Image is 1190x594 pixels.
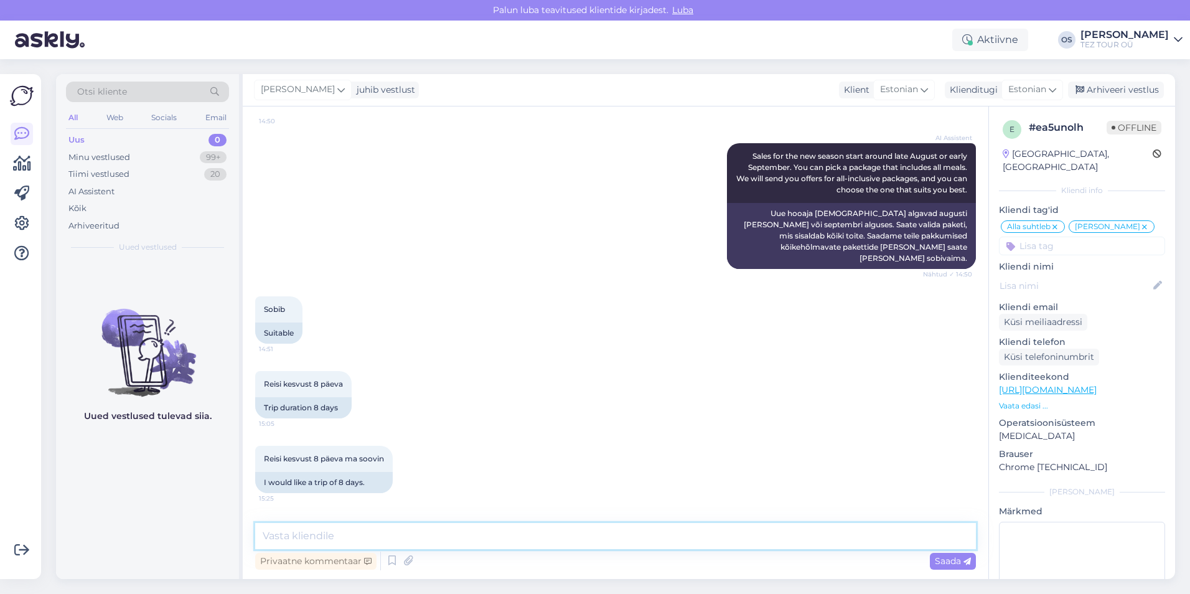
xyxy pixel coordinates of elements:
[999,505,1165,518] p: Märkmed
[1003,148,1153,174] div: [GEOGRAPHIC_DATA], [GEOGRAPHIC_DATA]
[999,336,1165,349] p: Kliendi telefon
[999,486,1165,497] div: [PERSON_NAME]
[727,203,976,269] div: Uue hooaja [DEMOGRAPHIC_DATA] algavad augusti [PERSON_NAME] või septembri alguses. Saate valida p...
[999,204,1165,217] p: Kliendi tag'id
[68,186,115,198] div: AI Assistent
[1000,279,1151,293] input: Lisa nimi
[204,168,227,181] div: 20
[999,384,1097,395] a: [URL][DOMAIN_NAME]
[1080,30,1169,40] div: [PERSON_NAME]
[1107,121,1161,134] span: Offline
[668,4,697,16] span: Luba
[1010,125,1014,134] span: e
[352,83,415,97] div: juhib vestlust
[935,555,971,567] span: Saada
[999,370,1165,384] p: Klienditeekond
[264,379,343,389] span: Reisi kesvust 8 päeva
[203,110,229,126] div: Email
[999,301,1165,314] p: Kliendi email
[925,133,972,143] span: AI Assistent
[999,260,1165,273] p: Kliendi nimi
[839,83,869,97] div: Klient
[1075,223,1140,230] span: [PERSON_NAME]
[736,151,969,194] span: Sales for the new season start around late August or early September. You can pick a package that...
[261,83,335,97] span: [PERSON_NAME]
[999,185,1165,196] div: Kliendi info
[999,448,1165,461] p: Brauser
[68,151,130,164] div: Minu vestlused
[1007,223,1051,230] span: Alla suhtleb
[952,29,1028,51] div: Aktiivne
[1080,30,1183,50] a: [PERSON_NAME]TEZ TOUR OÜ
[264,304,285,314] span: Sobib
[999,314,1087,331] div: Küsi meiliaadressi
[1029,120,1107,135] div: # ea5unolh
[264,454,384,463] span: Reisi kesvust 8 päeva ma soovin
[68,220,119,232] div: Arhiveeritud
[255,397,352,418] div: Trip duration 8 days
[84,410,212,423] p: Uued vestlused tulevad siia.
[999,237,1165,255] input: Lisa tag
[999,400,1165,412] p: Vaata edasi ...
[999,349,1099,365] div: Küsi telefoninumbrit
[68,202,87,215] div: Kõik
[104,110,126,126] div: Web
[880,83,918,97] span: Estonian
[1058,31,1075,49] div: OS
[1068,82,1164,98] div: Arhiveeri vestlus
[255,472,393,493] div: I would like a trip of 8 days.
[119,242,177,253] span: Uued vestlused
[259,116,306,126] span: 14:50
[259,419,306,428] span: 15:05
[923,270,972,279] span: Nähtud ✓ 14:50
[259,344,306,354] span: 14:51
[999,417,1165,430] p: Operatsioonisüsteem
[1008,83,1046,97] span: Estonian
[999,430,1165,443] p: [MEDICAL_DATA]
[77,85,127,98] span: Otsi kliente
[68,168,129,181] div: Tiimi vestlused
[255,553,377,570] div: Privaatne kommentaar
[208,134,227,146] div: 0
[66,110,80,126] div: All
[56,286,239,398] img: No chats
[945,83,998,97] div: Klienditugi
[1080,40,1169,50] div: TEZ TOUR OÜ
[999,461,1165,474] p: Chrome [TECHNICAL_ID]
[259,494,306,503] span: 15:25
[200,151,227,164] div: 99+
[149,110,179,126] div: Socials
[10,84,34,108] img: Askly Logo
[68,134,85,146] div: Uus
[255,323,302,344] div: Suitable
